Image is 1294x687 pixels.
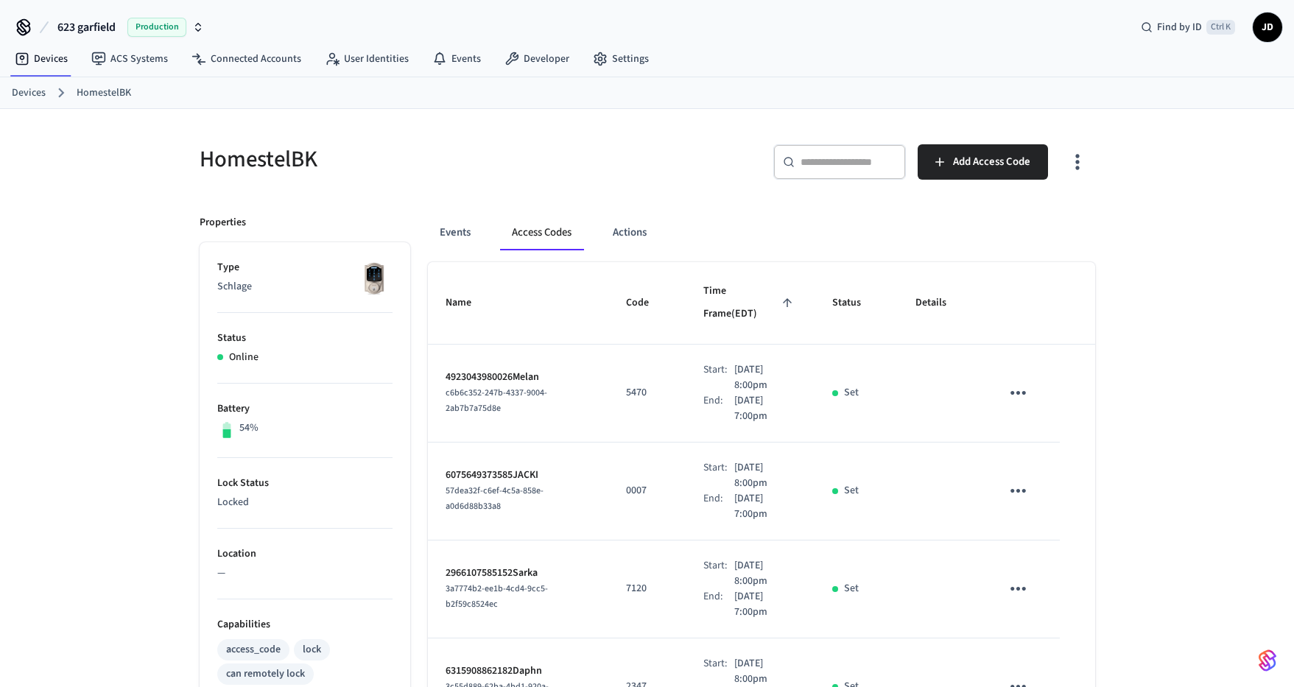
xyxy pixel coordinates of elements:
p: — [217,566,393,581]
p: Battery [217,401,393,417]
p: [DATE] 7:00pm [734,393,797,424]
a: ACS Systems [80,46,180,72]
p: 7120 [626,581,668,596]
span: c6b6c352-247b-4337-9004-2ab7b7a75d8e [446,387,547,415]
div: Find by IDCtrl K [1129,14,1247,40]
p: 2966107585152Sarka [446,566,591,581]
button: JD [1253,13,1282,42]
button: Events [428,215,482,250]
p: Set [844,483,859,498]
p: 6075649373585JACKI [446,468,591,483]
p: [DATE] 8:00pm [734,460,797,491]
p: 5470 [626,385,668,401]
div: Start: [703,656,734,687]
p: [DATE] 8:00pm [734,362,797,393]
p: Set [844,581,859,596]
a: User Identities [313,46,421,72]
p: Properties [200,215,246,230]
img: Schlage Sense Smart Deadbolt with Camelot Trim, Front [356,260,393,297]
span: Details [915,292,966,314]
a: Developer [493,46,581,72]
p: Schlage [217,279,393,295]
p: [DATE] 7:00pm [734,589,797,620]
span: Status [832,292,880,314]
a: Settings [581,46,661,72]
p: Online [229,350,259,365]
p: [DATE] 7:00pm [734,491,797,522]
h5: HomestelBK [200,144,639,175]
a: Devices [3,46,80,72]
p: 0007 [626,483,668,498]
span: Ctrl K [1206,20,1235,35]
p: Status [217,331,393,346]
div: Start: [703,362,734,393]
a: Devices [12,85,46,101]
p: Capabilities [217,617,393,633]
div: can remotely lock [226,666,305,682]
div: End: [703,393,734,424]
span: 57dea32f-c6ef-4c5a-858e-a0d6d88b33a8 [446,485,544,512]
div: Start: [703,558,734,589]
p: [DATE] 8:00pm [734,558,797,589]
button: Actions [601,215,658,250]
p: Type [217,260,393,275]
button: Add Access Code [918,144,1048,180]
p: Locked [217,495,393,510]
p: Set [844,385,859,401]
span: JD [1254,14,1281,40]
div: ant example [428,215,1095,250]
span: Code [626,292,668,314]
div: End: [703,589,734,620]
img: SeamLogoGradient.69752ec5.svg [1259,649,1276,672]
p: 6315908862182Daphn [446,663,591,679]
div: Start: [703,460,734,491]
div: End: [703,491,734,522]
a: Connected Accounts [180,46,313,72]
span: 3a7774b2-ee1b-4cd4-9cc5-b2f59c8524ec [446,582,548,610]
span: 623 garfield [57,18,116,36]
p: [DATE] 8:00pm [734,656,797,687]
p: 4923043980026Melan [446,370,591,385]
a: Events [421,46,493,72]
p: Location [217,546,393,562]
a: HomestelBK [77,85,131,101]
p: 54% [239,420,259,436]
button: Access Codes [500,215,583,250]
p: Lock Status [217,476,393,491]
span: Add Access Code [953,152,1030,172]
span: Time Frame(EDT) [703,280,797,326]
div: access_code [226,642,281,658]
span: Production [127,18,186,37]
span: Name [446,292,490,314]
div: lock [303,642,321,658]
span: Find by ID [1157,20,1202,35]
